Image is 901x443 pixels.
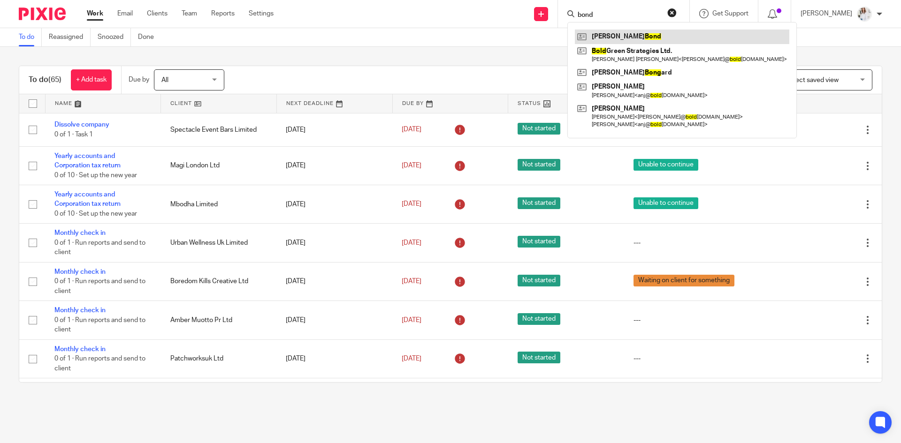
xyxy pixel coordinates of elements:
[667,8,677,17] button: Clear
[54,269,106,275] a: Monthly check in
[786,77,839,83] span: Select saved view
[402,355,421,362] span: [DATE]
[161,339,277,378] td: Patchworksuk Ltd
[518,123,560,135] span: Not started
[161,262,277,300] td: Boredom Kills Creative Ltd
[518,313,560,325] span: Not started
[634,238,757,248] div: ---
[276,224,392,262] td: [DATE]
[161,146,277,185] td: Magi London Ltd
[801,9,852,18] p: [PERSON_NAME]
[161,185,277,224] td: Mbodha Limited
[129,75,149,84] p: Due by
[54,317,145,333] span: 0 of 1 · Run reports and send to client
[211,9,235,18] a: Reports
[518,275,560,286] span: Not started
[276,301,392,339] td: [DATE]
[402,278,421,285] span: [DATE]
[87,9,103,18] a: Work
[402,127,421,133] span: [DATE]
[712,10,748,17] span: Get Support
[147,9,168,18] a: Clients
[161,378,277,417] td: Studio + [PERSON_NAME] Ltd
[19,8,66,20] img: Pixie
[54,121,109,128] a: Dissolve company
[518,197,560,209] span: Not started
[161,301,277,339] td: Amber Muotto Pr Ltd
[19,28,42,46] a: To do
[98,28,131,46] a: Snoozed
[54,210,137,217] span: 0 of 10 · Set up the new year
[276,185,392,224] td: [DATE]
[402,317,421,323] span: [DATE]
[276,378,392,417] td: [DATE]
[518,352,560,363] span: Not started
[54,153,121,169] a: Yearly accounts and Corporation tax return
[249,9,274,18] a: Settings
[138,28,161,46] a: Done
[161,77,168,83] span: All
[29,75,61,85] h1: To do
[634,354,757,363] div: ---
[161,224,277,262] td: Urban Wellness Uk Limited
[182,9,197,18] a: Team
[276,262,392,300] td: [DATE]
[71,69,112,90] a: + Add task
[402,240,421,246] span: [DATE]
[117,9,133,18] a: Email
[54,230,106,236] a: Monthly check in
[48,76,61,83] span: (65)
[54,355,145,372] span: 0 of 1 · Run reports and send to client
[857,7,872,22] img: Daisy.JPG
[518,236,560,248] span: Not started
[634,159,698,171] span: Unable to continue
[402,162,421,169] span: [DATE]
[54,346,106,353] a: Monthly check in
[54,278,145,294] span: 0 of 1 · Run reports and send to client
[276,146,392,185] td: [DATE]
[54,131,93,138] span: 0 of 1 · Task 1
[54,307,106,314] a: Monthly check in
[634,197,698,209] span: Unable to continue
[54,172,137,179] span: 0 of 10 · Set up the new year
[276,113,392,146] td: [DATE]
[402,201,421,208] span: [DATE]
[577,11,661,20] input: Search
[161,113,277,146] td: Spectacle Event Bars Limited
[634,275,734,286] span: Waiting on client for something
[276,339,392,378] td: [DATE]
[518,159,560,171] span: Not started
[54,240,145,256] span: 0 of 1 · Run reports and send to client
[49,28,91,46] a: Reassigned
[634,315,757,325] div: ---
[54,191,121,207] a: Yearly accounts and Corporation tax return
